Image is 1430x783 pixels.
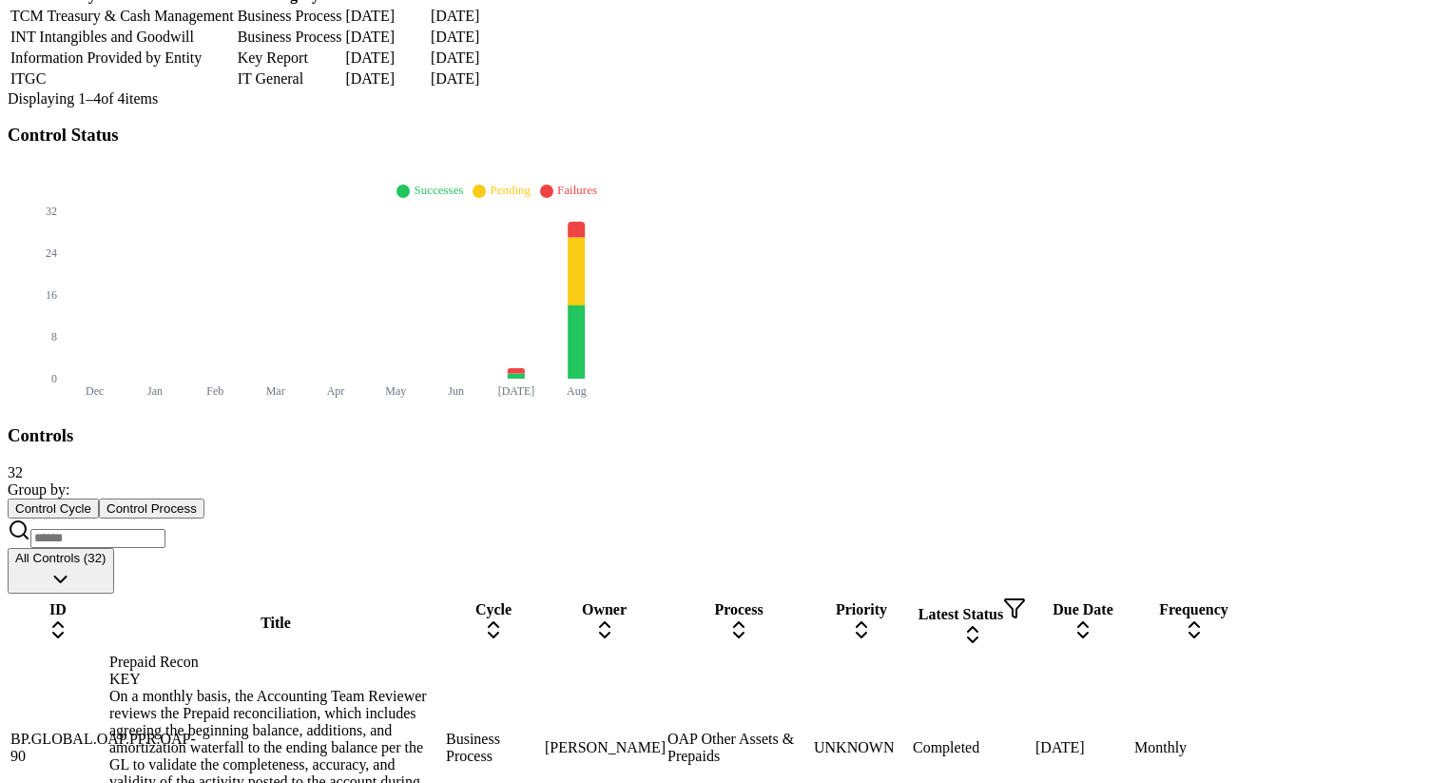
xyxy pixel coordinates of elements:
[109,615,442,632] div: Title
[1035,739,1130,756] div: [DATE]
[430,49,493,68] td: [DATE]
[46,205,57,218] tspan: 32
[913,597,1032,623] div: Latest Status
[237,7,343,26] td: Business Process
[344,69,427,88] td: [DATE]
[206,384,223,398] tspan: Feb
[814,739,909,756] div: UNKNOWN
[15,551,106,565] span: All Controls (32)
[86,384,104,398] tspan: Dec
[913,739,1032,756] div: Completed
[237,28,343,47] td: Business Process
[8,499,99,519] button: Control Cycle
[8,464,23,480] span: 32
[147,384,163,398] tspan: Jan
[10,69,235,88] td: ITGC
[237,49,343,68] td: Key Report
[109,671,442,688] div: KEY
[814,601,909,618] div: Priority
[446,601,541,618] div: Cycle
[430,7,493,26] td: [DATE]
[327,384,345,398] tspan: Apr
[8,548,114,594] button: All Controls (32)
[8,125,1422,146] h3: Control Status
[109,654,442,688] div: Prepaid Recon
[1134,601,1253,618] div: Frequency
[10,7,235,26] td: TCM Treasury & Cash Management
[490,183,531,197] span: Pending
[344,7,427,26] td: [DATE]
[545,601,664,618] div: Owner
[10,731,106,765] div: BP.GLOBAL.OAP.PPR.OAP-90
[8,481,69,498] span: Group by:
[430,28,493,47] td: [DATE]
[498,384,535,398] tspan: [DATE]
[344,49,427,68] td: [DATE]
[10,601,106,618] div: ID
[545,739,664,756] div: [PERSON_NAME]
[8,425,1422,446] h3: Controls
[46,288,57,302] tspan: 16
[99,499,204,519] button: Control Process
[8,90,158,107] span: Displaying 1– 4 of 4 items
[51,372,57,385] tspan: 0
[448,384,464,398] tspan: Jun
[1035,601,1130,618] div: Due Date
[414,183,463,197] span: Successes
[667,601,810,618] div: Process
[46,246,57,260] tspan: 24
[237,69,343,88] td: IT General
[430,69,493,88] td: [DATE]
[557,183,597,197] span: Failures
[667,731,810,765] div: OAP Other Assets & Prepaids
[51,330,57,343] tspan: 8
[10,28,235,47] td: INT Intangibles and Goodwill
[567,384,587,398] tspan: Aug
[344,28,427,47] td: [DATE]
[10,49,235,68] td: Information Provided by Entity
[385,384,406,398] tspan: May
[266,384,285,398] tspan: Mar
